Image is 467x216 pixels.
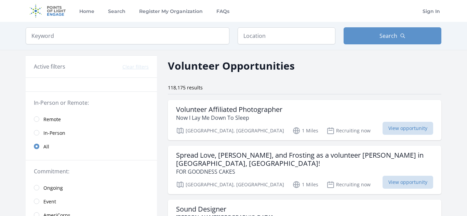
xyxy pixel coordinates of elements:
[176,181,284,189] p: [GEOGRAPHIC_DATA], [GEOGRAPHIC_DATA]
[43,130,65,136] span: In-Person
[168,100,441,140] a: Volunteer Affiliated Photographer Now I Lay Me Down To Sleep [GEOGRAPHIC_DATA], [GEOGRAPHIC_DATA]...
[26,181,157,195] a: Ongoing
[168,146,441,194] a: Spread Love, [PERSON_NAME], and Frosting as a volunteer [PERSON_NAME] in [GEOGRAPHIC_DATA], [GEOG...
[176,168,433,176] p: FOR GOODNESS CAKES
[168,84,203,91] span: 118,175 results
[26,140,157,153] a: All
[238,27,335,44] input: Location
[176,114,282,122] p: Now I Lay Me Down To Sleep
[43,185,63,191] span: Ongoing
[326,127,371,135] p: Recruiting now
[176,105,282,114] h3: Volunteer Affiliated Photographer
[176,205,273,213] h3: Sound Designer
[26,195,157,208] a: Event
[43,116,61,123] span: Remote
[34,99,149,107] legend: In-Person or Remote:
[326,181,371,189] p: Recruiting now
[43,143,49,150] span: All
[344,27,441,44] button: Search
[176,127,284,135] p: [GEOGRAPHIC_DATA], [GEOGRAPHIC_DATA]
[122,63,149,70] button: Clear filters
[26,27,229,44] input: Keyword
[34,62,65,71] h3: Active filters
[43,198,56,205] span: Event
[383,176,433,189] span: View opportunity
[168,58,295,73] h2: Volunteer Opportunities
[26,126,157,140] a: In-Person
[292,127,318,135] p: 1 Miles
[176,151,433,168] h3: Spread Love, [PERSON_NAME], and Frosting as a volunteer [PERSON_NAME] in [GEOGRAPHIC_DATA], [GEOG...
[292,181,318,189] p: 1 Miles
[383,122,433,135] span: View opportunity
[379,32,397,40] span: Search
[26,112,157,126] a: Remote
[34,167,149,175] legend: Commitment:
